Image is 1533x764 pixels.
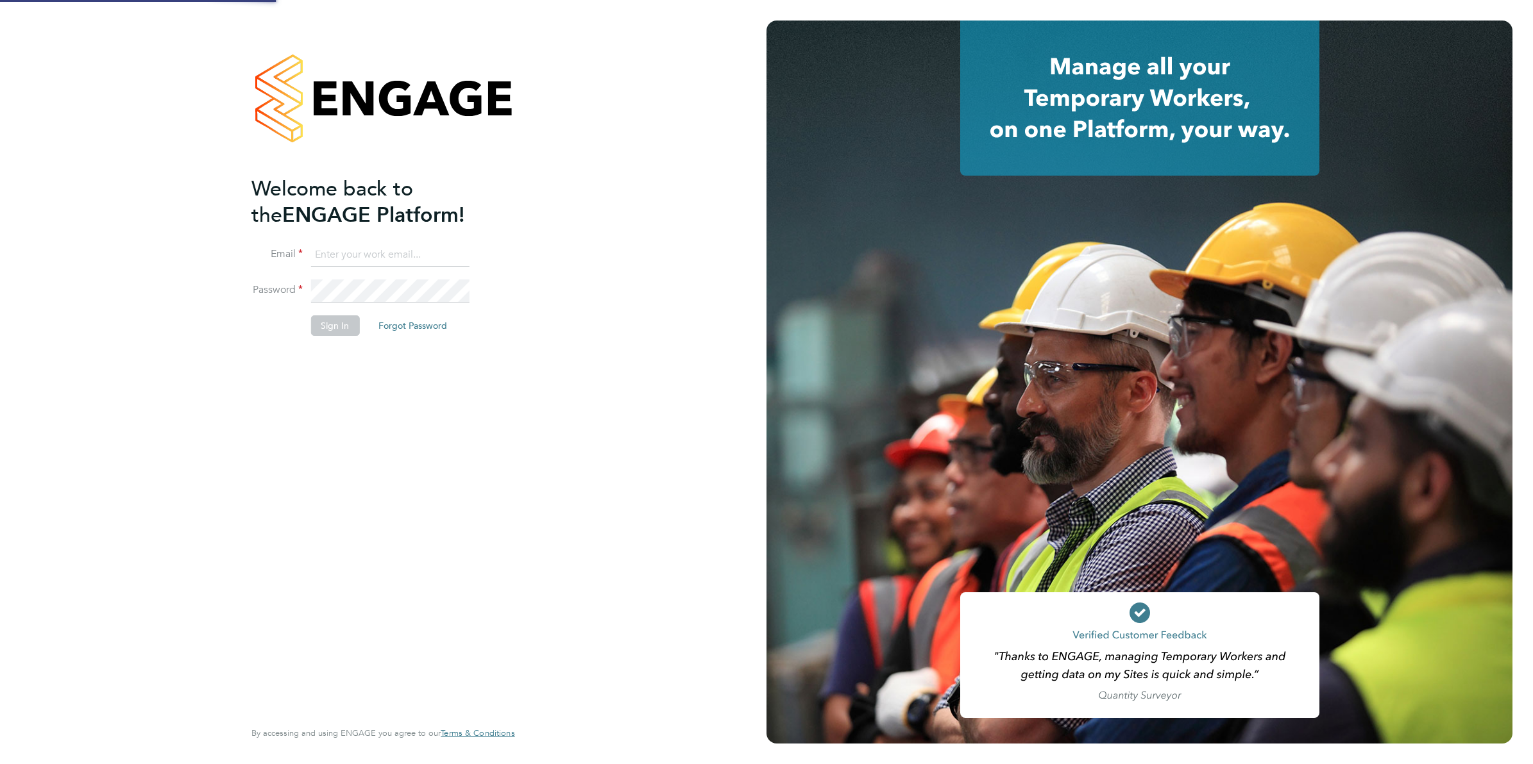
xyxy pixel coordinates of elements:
a: Terms & Conditions [441,728,514,738]
label: Email [251,247,303,261]
span: Welcome back to the [251,176,413,228]
button: Forgot Password [368,315,457,336]
span: By accessing and using ENGAGE you agree to our [251,727,514,738]
input: Enter your work email... [310,244,469,267]
label: Password [251,283,303,297]
h2: ENGAGE Platform! [251,176,502,228]
button: Sign In [310,315,359,336]
span: Terms & Conditions [441,727,514,738]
